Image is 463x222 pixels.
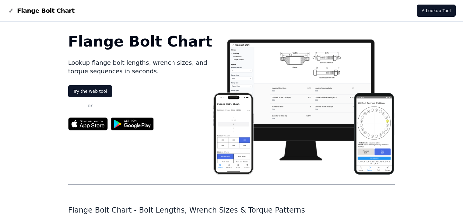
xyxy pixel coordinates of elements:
p: Lookup flange bolt lengths, wrench sizes, and torque sequences in seconds. [68,58,212,75]
img: Get it on Google Play [108,114,157,134]
img: Flange Bolt Chart Logo [7,7,15,14]
img: Flange bolt chart app screenshot [212,34,395,175]
a: ⚡ Lookup Tool [417,5,456,17]
a: Try the web tool [68,85,112,97]
a: Flange Bolt Chart LogoFlange Bolt Chart [7,6,75,15]
p: or [88,102,93,109]
h1: Flange Bolt Chart [68,34,212,49]
span: Flange Bolt Chart [17,6,75,15]
img: App Store badge for the Flange Bolt Chart app [68,117,108,130]
h1: Flange Bolt Chart - Bolt Lengths, Wrench Sizes & Torque Patterns [68,205,395,215]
